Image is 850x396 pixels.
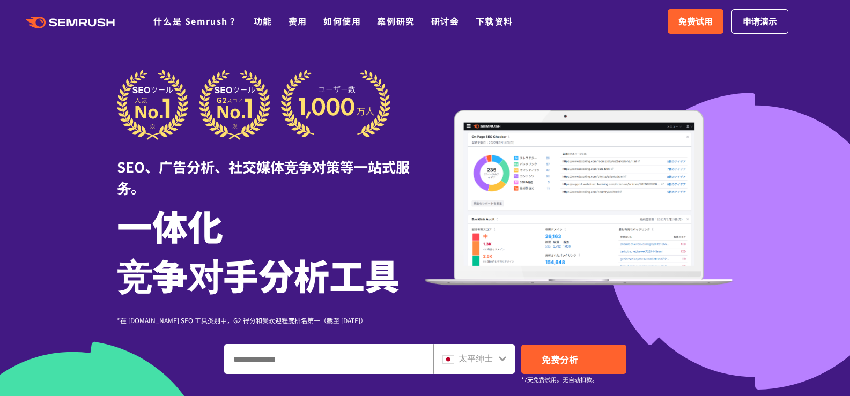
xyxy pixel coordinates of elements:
[678,14,713,27] font: 免费试用
[731,9,788,34] a: 申请演示
[153,14,237,27] a: 什么是 Semrush？
[117,156,410,197] font: SEO、广告分析、社交媒体竞争对策等一站式服务。
[289,14,307,27] a: 费用
[117,249,400,300] font: 竞争对手分析工具
[542,353,578,366] font: 免费分析
[476,14,513,27] a: 下载资料
[225,345,433,373] input: 输入域名、关键字或 URL
[521,345,626,374] a: 免费分析
[117,316,367,325] font: *在 [DOMAIN_NAME] SEO 工具类别中，G2 得分和受欢迎程度排名第一（截至 [DATE]）
[117,199,223,251] font: 一体化
[323,14,361,27] a: 如何使用
[743,14,777,27] font: 申请演示
[254,14,272,27] a: 功能
[459,352,493,364] font: 太平绅士
[521,375,598,384] font: *7天免费试用。无自动扣款。
[377,14,415,27] a: 案例研究
[431,14,460,27] a: 研讨会
[668,9,723,34] a: 免费试用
